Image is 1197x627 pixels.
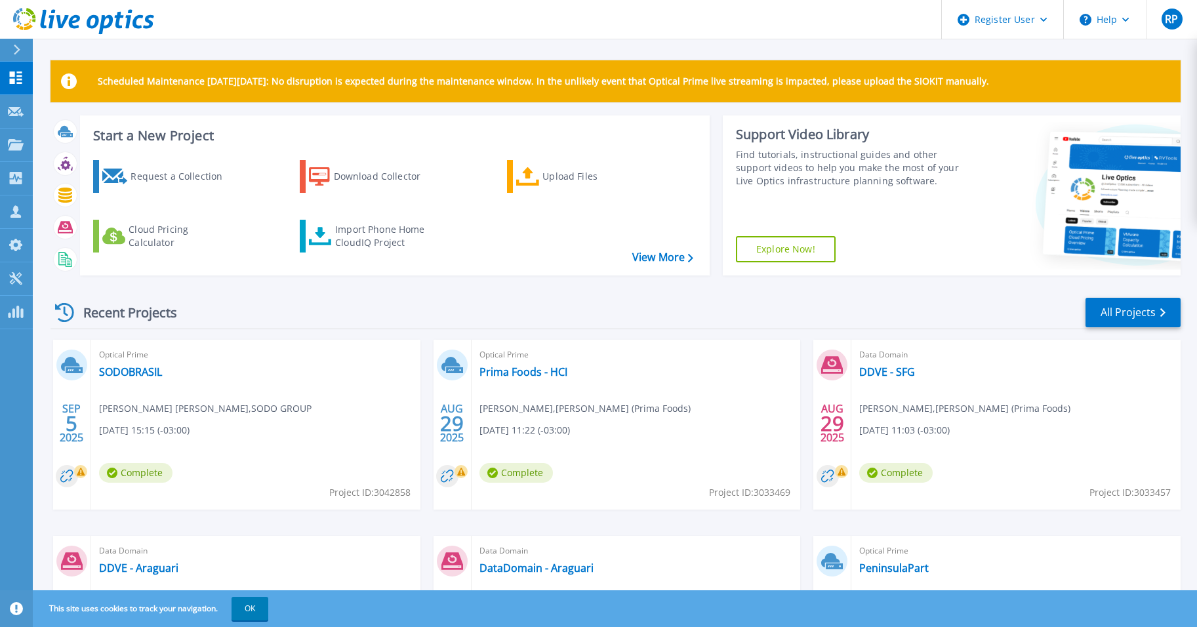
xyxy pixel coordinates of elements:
a: Request a Collection [93,160,239,193]
p: Scheduled Maintenance [DATE][DATE]: No disruption is expected during the maintenance window. In t... [98,76,989,87]
span: Complete [479,463,553,483]
span: Optical Prime [479,348,793,362]
div: Recent Projects [51,296,195,329]
span: Data Domain [859,348,1173,362]
a: Cloud Pricing Calculator [93,220,239,253]
span: Complete [99,463,172,483]
span: 29 [440,418,464,429]
div: Request a Collection [131,163,235,190]
a: Download Collector [300,160,446,193]
span: [PERSON_NAME] , [PERSON_NAME] (Prima Foods) [859,401,1070,416]
span: Optical Prime [99,348,413,362]
h3: Start a New Project [93,129,693,143]
div: Cloud Pricing Calculator [129,223,233,249]
a: SODOBRASIL [99,365,162,378]
a: DDVE - SFG [859,365,915,378]
button: OK [232,597,268,620]
a: All Projects [1085,298,1181,327]
a: DDVE - Araguari [99,561,178,575]
a: DataDomain - Araguari [479,561,594,575]
span: RP [1165,14,1178,24]
div: Upload Files [542,163,647,190]
span: This site uses cookies to track your navigation. [36,597,268,620]
span: 5 [66,418,77,429]
span: 29 [821,418,844,429]
span: Complete [859,463,933,483]
span: Project ID: 3033457 [1089,485,1171,500]
div: Find tutorials, instructional guides and other support videos to help you make the most of your L... [736,148,969,188]
div: AUG 2025 [820,399,845,447]
div: Import Phone Home CloudIQ Project [335,223,437,249]
span: [DATE] 11:03 (-03:00) [859,423,950,437]
a: Explore Now! [736,236,836,262]
a: PeninsulaPart [859,561,929,575]
span: Optical Prime [859,544,1173,558]
span: Data Domain [99,544,413,558]
span: [PERSON_NAME] [PERSON_NAME] , SODO GROUP [99,401,312,416]
span: Project ID: 3033469 [709,485,790,500]
div: SEP 2025 [59,399,84,447]
div: Support Video Library [736,126,969,143]
span: Data Domain [479,544,793,558]
a: Upload Files [507,160,653,193]
div: Download Collector [334,163,439,190]
a: Prima Foods - HCI [479,365,567,378]
a: View More [632,251,693,264]
span: [DATE] 15:15 (-03:00) [99,423,190,437]
div: AUG 2025 [439,399,464,447]
span: [DATE] 11:22 (-03:00) [479,423,570,437]
span: [PERSON_NAME] , [PERSON_NAME] (Prima Foods) [479,401,691,416]
span: Project ID: 3042858 [329,485,411,500]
